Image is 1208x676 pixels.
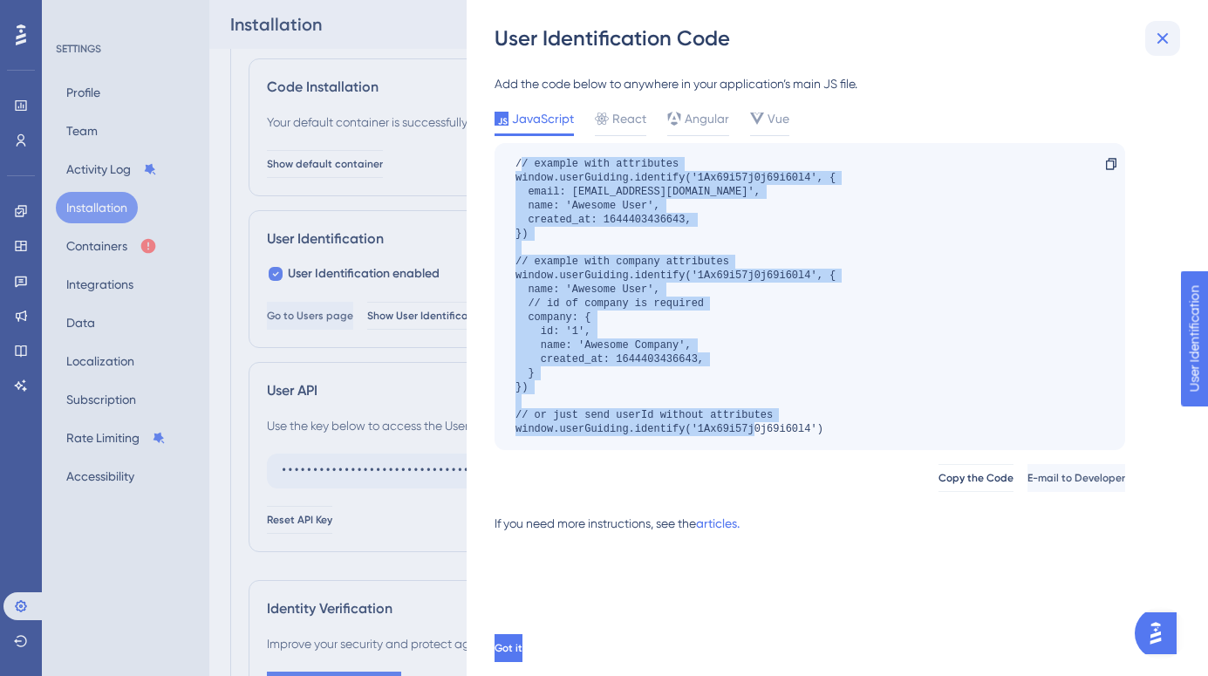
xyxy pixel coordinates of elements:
span: Got it [495,641,522,655]
span: Vue [768,108,789,129]
span: Copy the Code [938,471,1013,485]
span: User Identification [14,4,121,25]
button: Copy the Code [938,464,1013,492]
div: Add the code below to anywhere in your application’s main JS file. [495,73,1125,94]
iframe: UserGuiding AI Assistant Launcher [1135,607,1187,659]
span: JavaScript [512,108,574,129]
button: Got it [495,634,522,662]
div: User Identification Code [495,24,1184,52]
a: articles. [696,513,740,548]
div: If you need more instructions, see the [495,513,696,534]
button: E-mail to Developer [1027,464,1125,492]
span: E-mail to Developer [1027,471,1125,485]
span: Angular [685,108,729,129]
div: // example with attributes window.userGuiding.identify('1Ax69i57j0j69i60l4', { email: [EMAIL_ADDR... [515,157,836,436]
span: React [612,108,646,129]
